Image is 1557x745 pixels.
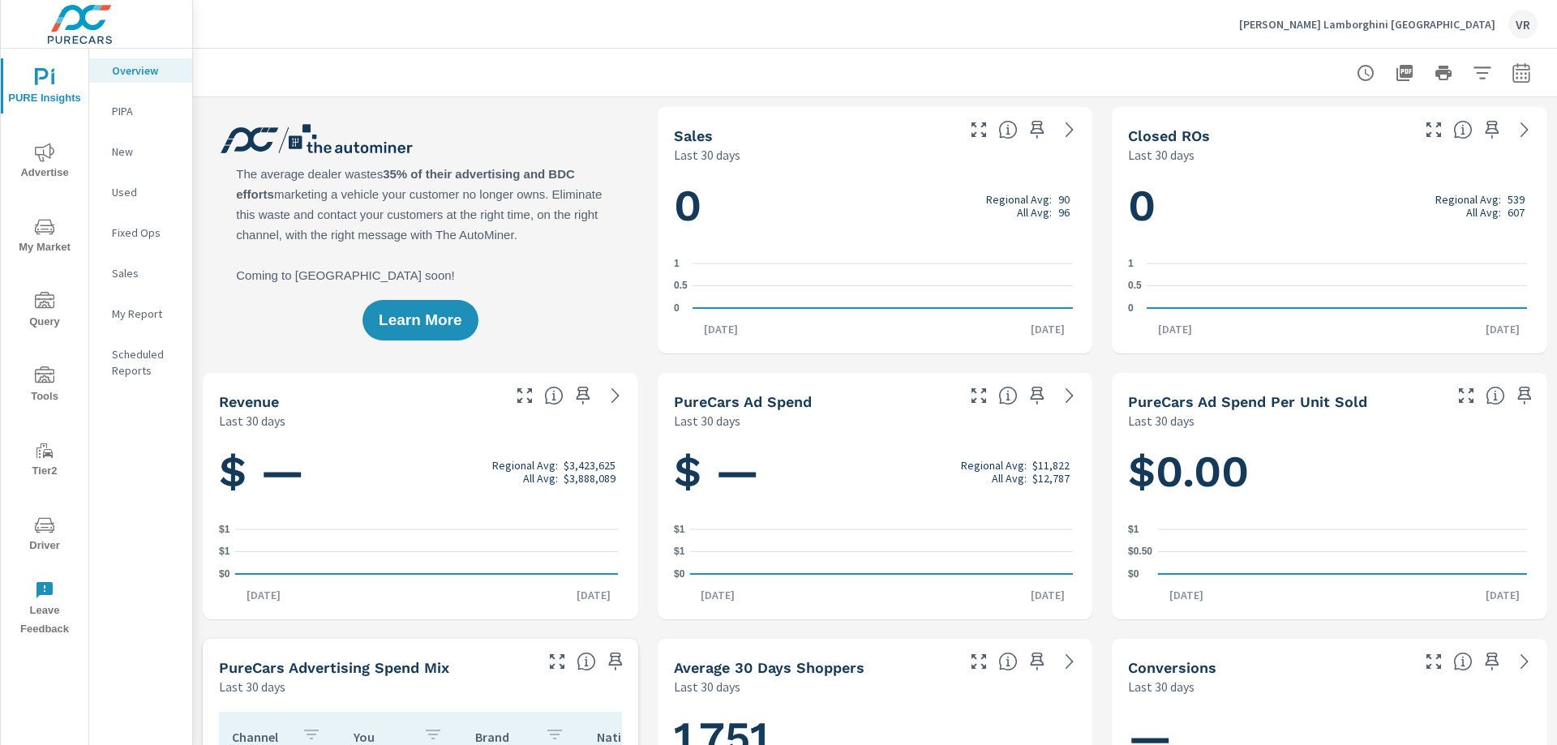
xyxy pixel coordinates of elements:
[112,143,179,160] p: New
[1057,383,1083,409] a: See more details in report
[693,321,749,337] p: [DATE]
[674,524,685,535] text: $1
[6,441,84,481] span: Tier2
[1512,383,1538,409] span: Save this to your personalized report
[89,99,192,123] div: PIPA
[112,225,179,241] p: Fixed Ops
[1128,393,1367,410] h5: PureCars Ad Spend Per Unit Sold
[1453,383,1479,409] button: Make Fullscreen
[89,139,192,164] div: New
[674,302,680,314] text: 0
[219,411,285,430] p: Last 30 days
[674,127,713,144] h5: Sales
[1128,178,1531,233] h1: 0
[1128,127,1210,144] h5: Closed ROs
[1508,206,1525,219] p: 607
[112,265,179,281] p: Sales
[6,580,84,639] span: Leave Feedback
[379,313,461,328] span: Learn More
[674,677,740,696] p: Last 30 days
[1147,321,1203,337] p: [DATE]
[1435,193,1501,206] p: Regional Avg:
[112,346,179,379] p: Scheduled Reports
[1019,587,1076,603] p: [DATE]
[1466,57,1499,89] button: Apply Filters
[1421,117,1447,143] button: Make Fullscreen
[1239,17,1495,32] p: [PERSON_NAME] Lamborghini [GEOGRAPHIC_DATA]
[597,729,654,745] p: National
[1427,57,1460,89] button: Print Report
[1128,302,1134,314] text: 0
[219,444,622,499] h1: $ —
[1128,568,1139,580] text: $0
[512,383,538,409] button: Make Fullscreen
[1474,587,1531,603] p: [DATE]
[998,386,1018,405] span: Total cost of media for all PureCars channels for the selected dealership group over the selected...
[1158,587,1215,603] p: [DATE]
[219,393,279,410] h5: Revenue
[112,306,179,322] p: My Report
[1508,193,1525,206] p: 539
[674,568,685,580] text: $0
[89,261,192,285] div: Sales
[992,472,1027,485] p: All Avg:
[232,729,289,745] p: Channel
[674,411,740,430] p: Last 30 days
[362,300,478,340] button: Learn More
[1453,652,1473,671] span: The number of dealer-specified goals completed by a visitor. [Source: This data is provided by th...
[6,143,84,182] span: Advertise
[89,221,192,245] div: Fixed Ops
[1388,57,1421,89] button: "Export Report to PDF"
[475,729,532,745] p: Brand
[1512,649,1538,674] a: See more details in report
[1128,258,1134,269] text: 1
[1058,193,1070,206] p: 90
[674,178,1077,233] h1: 0
[1024,649,1050,674] span: Save this to your personalized report
[6,217,84,257] span: My Market
[1017,206,1052,219] p: All Avg:
[219,568,230,580] text: $0
[674,444,1077,499] h1: $ —
[986,193,1052,206] p: Regional Avg:
[89,58,192,83] div: Overview
[674,393,812,410] h5: PureCars Ad Spend
[961,459,1027,472] p: Regional Avg:
[1453,120,1473,139] span: Number of Repair Orders Closed by the selected dealership group over the selected time range. [So...
[1128,411,1195,430] p: Last 30 days
[1128,546,1152,558] text: $0.50
[603,383,628,409] a: See more details in report
[1128,677,1195,696] p: Last 30 days
[570,383,596,409] span: Save this to your personalized report
[219,677,285,696] p: Last 30 days
[6,68,84,108] span: PURE Insights
[6,292,84,332] span: Query
[966,383,992,409] button: Make Fullscreen
[1024,117,1050,143] span: Save this to your personalized report
[354,729,410,745] p: You
[1128,444,1531,499] h1: $0.00
[674,280,688,292] text: 0.5
[1019,321,1076,337] p: [DATE]
[1486,386,1505,405] span: Average cost of advertising per each vehicle sold at the dealer over the selected date range. The...
[6,366,84,406] span: Tools
[689,587,746,603] p: [DATE]
[492,459,558,472] p: Regional Avg:
[112,103,179,119] p: PIPA
[564,459,616,472] p: $3,423,625
[523,472,558,485] p: All Avg:
[998,120,1018,139] span: Number of vehicles sold by the dealership over the selected date range. [Source: This data is sou...
[219,659,449,676] h5: PureCars Advertising Spend Mix
[577,652,596,671] span: This table looks at how you compare to the amount of budget you spend per channel as opposed to y...
[1479,649,1505,674] span: Save this to your personalized report
[1057,649,1083,674] a: See more details in report
[1474,321,1531,337] p: [DATE]
[1466,206,1501,219] p: All Avg:
[6,516,84,555] span: Driver
[565,587,622,603] p: [DATE]
[674,145,740,165] p: Last 30 days
[89,342,192,383] div: Scheduled Reports
[89,180,192,204] div: Used
[219,524,230,535] text: $1
[1,49,88,645] div: nav menu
